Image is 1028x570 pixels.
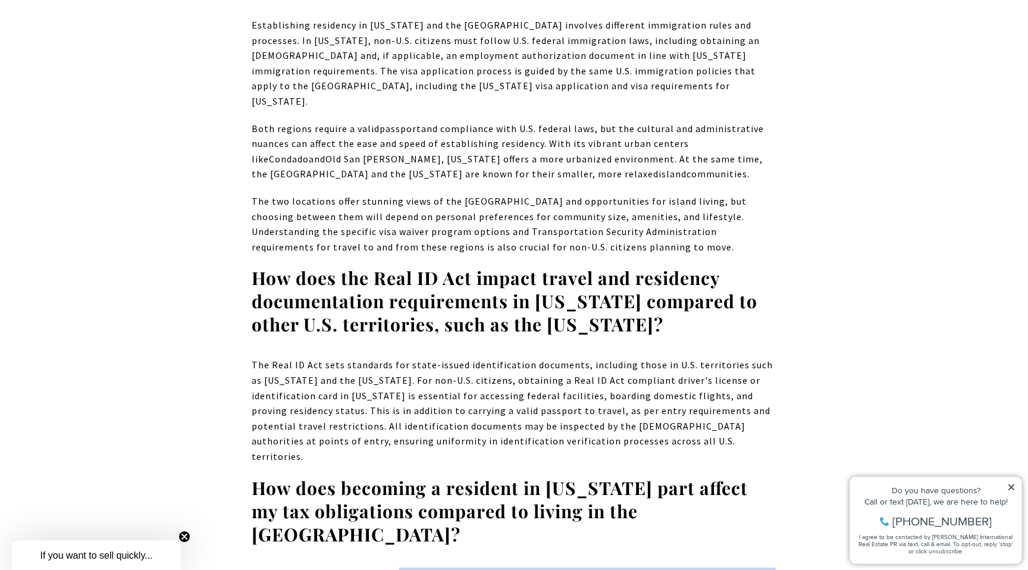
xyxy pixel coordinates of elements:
[309,153,325,165] span: and
[252,18,776,109] p: Establishing residency in [US_STATE] and the [GEOGRAPHIC_DATA] involves different immigration rul...
[49,56,148,68] span: [PHONE_NUMBER]
[12,38,172,46] div: Call or text [DATE], we are here to help!
[687,168,750,180] span: communities.
[178,531,190,543] button: Close teaser
[252,358,776,464] p: The Real ID Act sets standards for state-issued identification documents, including those in U.S....
[269,153,309,165] span: Condado
[12,27,172,35] div: Do you have questions?
[252,266,757,336] strong: How does the Real ID Act impact travel and residency documentation requirements in [US_STATE] com...
[252,123,380,134] span: Both regions require a valid
[252,194,776,255] p: The two locations offer stunning views of the [GEOGRAPHIC_DATA] and opportunities for island livi...
[252,476,748,546] strong: How does becoming a resident in [US_STATE] part affect my tax obligations compared to living in t...
[252,123,764,165] span: and compliance with U.S. federal laws, but the cultural and administrative nuances can affect the...
[659,168,687,180] span: island
[380,123,421,134] span: passport
[40,550,152,560] span: If you want to sell quickly...
[15,73,170,96] span: I agree to be contacted by [PERSON_NAME] International Real Estate PR via text, call & email. To ...
[12,540,181,570] div: If you want to sell quickly... Close teaser
[325,153,441,165] span: Old San [PERSON_NAME]
[252,153,763,180] span: , [US_STATE] offers a more urbanized environment. At the same time, the [GEOGRAPHIC_DATA] and the...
